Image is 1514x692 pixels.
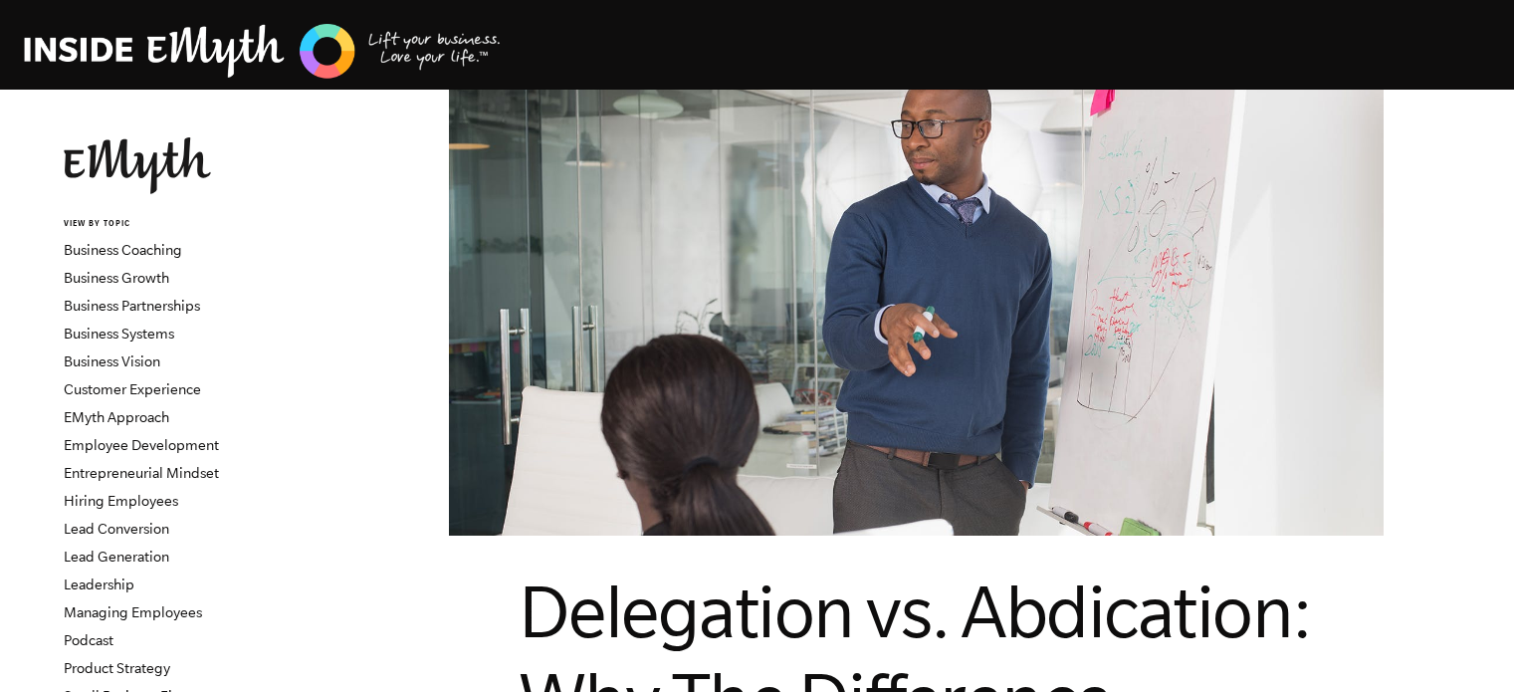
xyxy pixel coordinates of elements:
a: Product Strategy [64,660,170,676]
a: Business Coaching [64,242,182,258]
a: Employee Development [64,437,219,453]
a: Leadership [64,577,134,592]
a: Business Systems [64,326,174,342]
a: Business Partnerships [64,298,200,314]
a: Business Growth [64,270,169,286]
a: Managing Employees [64,604,202,620]
img: EMyth Business Coaching [24,21,502,82]
a: Entrepreneurial Mindset [64,465,219,481]
a: Hiring Employees [64,493,178,509]
a: Business Vision [64,353,160,369]
h6: VIEW BY TOPIC [64,218,304,231]
img: EMyth [64,137,211,194]
a: EMyth Approach [64,409,169,425]
a: Lead Generation [64,549,169,565]
a: Podcast [64,632,113,648]
a: Customer Experience [64,381,201,397]
a: Lead Conversion [64,521,169,537]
